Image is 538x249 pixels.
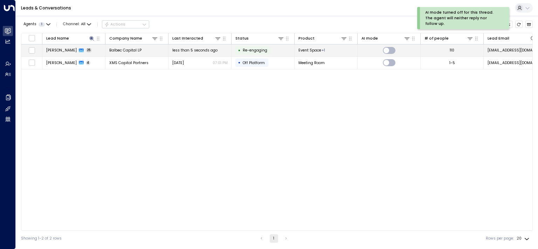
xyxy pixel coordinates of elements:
[109,35,142,42] div: Company Name
[488,35,537,42] div: Lead Email
[61,21,93,28] span: Channel:
[104,22,126,27] div: Actions
[488,35,509,42] div: Lead Email
[28,35,35,41] span: Toggle select all
[235,35,284,42] div: Status
[425,10,499,26] div: AI mode turned off for this thread. The agent will neither reply nor follow up.
[213,60,228,65] p: 07:01 PM
[172,60,184,65] span: Sep 08, 2025
[109,35,158,42] div: Company Name
[298,48,321,53] span: Event Space
[28,47,35,54] span: Toggle select row
[298,35,315,42] div: Product
[257,234,291,243] nav: pagination navigation
[46,48,77,53] span: Morgan Ball
[298,60,325,65] span: Meeting Room
[102,20,149,29] button: Actions
[361,35,411,42] div: AI mode
[425,35,474,42] div: # of people
[21,236,62,241] div: Showing 1-2 of 2 rows
[450,48,454,53] div: 110
[322,48,325,53] div: Meeting Room
[23,22,36,26] span: Agents
[86,61,91,65] span: 4
[449,60,455,65] div: 1-5
[102,20,149,29] div: Button group with a nested menu
[28,60,35,66] span: Toggle select row
[172,35,221,42] div: Last Interacted
[81,22,85,26] span: All
[46,35,69,42] div: Lead Name
[243,60,265,65] span: Off Platform
[270,234,278,243] button: page 1
[517,234,531,243] div: 20
[21,21,52,28] button: Agents1
[172,48,218,53] span: less than 5 seconds ago
[486,236,514,241] label: Rows per page:
[86,48,92,53] span: 25
[61,21,93,28] button: Channel:All
[235,35,249,42] div: Status
[172,35,203,42] div: Last Interacted
[238,58,241,67] div: •
[425,35,449,42] div: # of people
[238,46,241,55] div: •
[46,35,95,42] div: Lead Name
[21,5,71,11] a: Leads & Conversations
[46,60,77,65] span: Richard Kimball
[361,35,378,42] div: AI mode
[243,48,267,53] span: Custom
[39,22,45,27] span: 1
[298,35,347,42] div: Product
[109,60,149,65] span: XMS Capital Partners
[109,48,142,53] span: Balbec Capital LP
